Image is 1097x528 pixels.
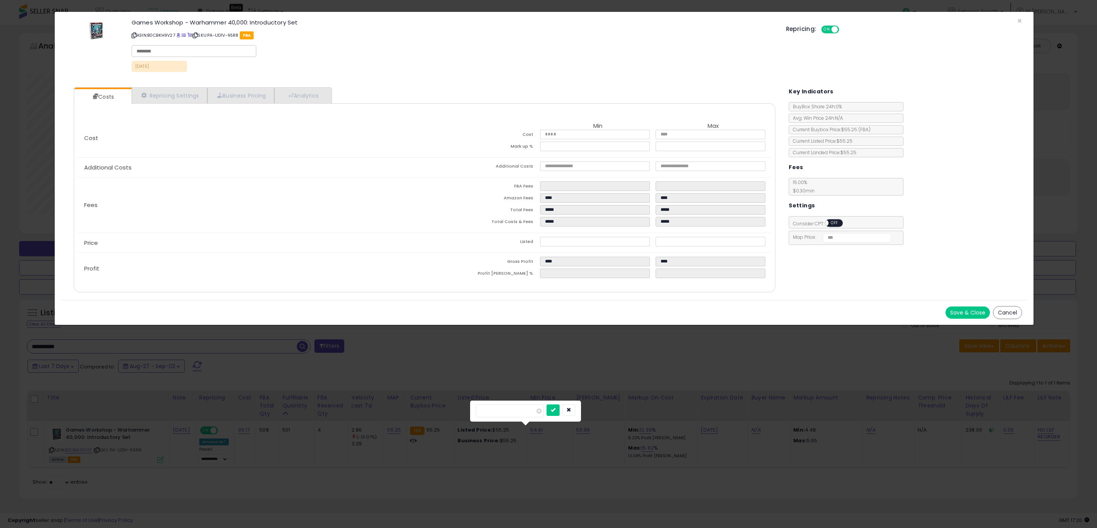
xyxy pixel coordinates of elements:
[425,130,540,142] td: Cost
[425,205,540,217] td: Total Fees
[829,220,841,227] span: OFF
[78,202,425,208] p: Fees
[789,234,891,240] span: Map Price:
[182,32,186,38] a: All offer listings
[540,123,656,130] th: Min
[789,138,853,144] span: Current Listed Price: $55.25
[789,149,856,156] span: Current Landed Price: $55.25
[425,181,540,193] td: FBA Fees
[789,220,853,227] span: Consider CPT:
[425,257,540,269] td: Gross Profit
[425,217,540,229] td: Total Costs & Fees
[274,88,331,103] a: Analytics
[425,193,540,205] td: Amazon Fees
[132,20,775,25] h3: Games Workshop - Warhammer 40,000: Introductory Set
[240,31,254,39] span: FBA
[78,240,425,246] p: Price
[187,32,192,38] a: Your listing only
[841,126,871,133] span: $55.25
[74,89,131,104] a: Costs
[786,26,817,32] h5: Repricing:
[1017,15,1022,26] span: ×
[789,103,842,110] span: BuyBox Share 24h: 0%
[789,87,833,96] h5: Key Indicators
[85,20,107,42] img: 41wdYJSkH-L._SL60_.jpg
[425,142,540,153] td: Mark up %
[789,115,843,121] span: Avg. Win Price 24h: N/A
[132,61,187,72] p: [DATE]
[946,306,990,319] button: Save & Close
[838,26,850,33] span: OFF
[425,237,540,249] td: Listed
[858,126,871,133] span: ( FBA )
[132,88,207,103] a: Repricing Settings
[789,163,803,172] h5: Fees
[789,201,815,210] h5: Settings
[656,123,771,130] th: Max
[789,179,815,194] span: 15.00 %
[132,29,775,41] p: ASIN: B0CBKH9V27 | SKU: PA-UD1V-95R8
[78,165,425,171] p: Additional Costs
[425,269,540,280] td: Profit [PERSON_NAME] %
[176,32,181,38] a: BuyBox page
[425,161,540,173] td: Additional Costs
[789,187,815,194] span: $0.30 min
[822,26,832,33] span: ON
[789,126,871,133] span: Current Buybox Price:
[207,88,274,103] a: Business Pricing
[993,306,1022,319] button: Cancel
[78,266,425,272] p: Profit
[78,135,425,141] p: Cost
